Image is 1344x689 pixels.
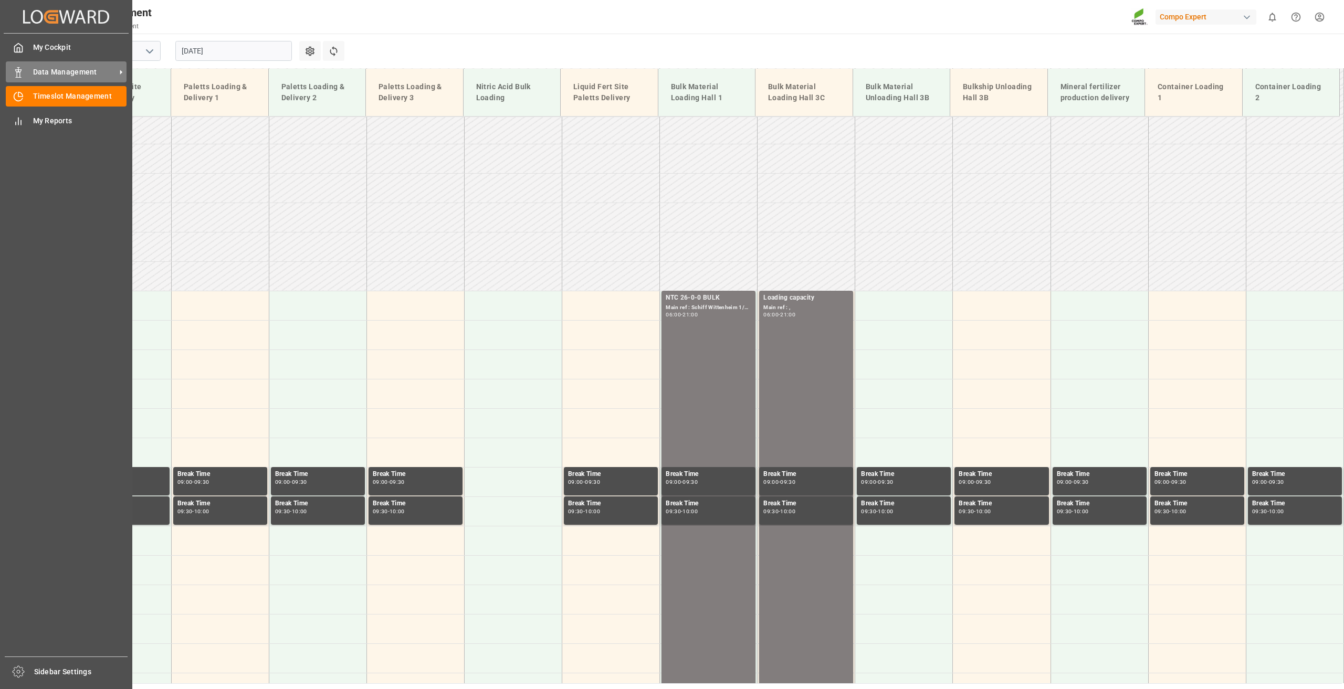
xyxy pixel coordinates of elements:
div: - [681,480,682,484]
div: 09:30 [1269,480,1284,484]
button: Compo Expert [1156,7,1261,27]
div: Main ref : , [763,303,849,312]
div: Compo Expert [1156,9,1256,25]
div: Break Time [275,469,361,480]
div: 10:00 [1074,509,1089,514]
span: Data Management [33,67,116,78]
div: Break Time [763,469,849,480]
div: Break Time [666,499,751,509]
button: Help Center [1284,5,1308,29]
span: Sidebar Settings [34,666,128,677]
div: - [876,480,878,484]
div: - [681,312,682,317]
div: 09:00 [1057,480,1072,484]
div: 09:30 [666,509,681,514]
div: - [192,480,194,484]
div: Main ref : Schiff Wittenheim 1/2, 20000000879 [666,303,751,312]
div: Break Time [763,499,849,509]
div: 21:00 [682,312,698,317]
div: 09:00 [275,480,290,484]
input: DD.MM.YYYY [175,41,292,61]
div: Paletts Loading & Delivery 1 [180,77,260,108]
div: - [1072,509,1073,514]
div: Break Time [1154,469,1240,480]
div: Break Time [861,469,947,480]
button: show 0 new notifications [1261,5,1284,29]
div: Break Time [275,499,361,509]
div: Break Time [177,499,263,509]
span: My Reports [33,115,127,126]
div: - [974,509,975,514]
button: open menu [141,43,157,59]
div: 09:30 [177,509,193,514]
div: Container Loading 2 [1251,77,1331,108]
div: 09:30 [1074,480,1089,484]
div: - [290,509,291,514]
div: - [192,509,194,514]
div: Break Time [1057,499,1142,509]
div: Break Time [568,469,654,480]
div: 10:00 [976,509,991,514]
div: 09:30 [1057,509,1072,514]
div: 09:30 [780,480,795,484]
div: - [779,480,780,484]
div: 06:00 [666,312,681,317]
div: 09:30 [373,509,388,514]
div: 10:00 [1269,509,1284,514]
div: NTC 26-0-0 BULK [666,293,751,303]
div: Mineral fertilizer production delivery [1056,77,1137,108]
div: 09:30 [292,480,307,484]
div: 09:30 [682,480,698,484]
div: 09:30 [976,480,991,484]
div: Paletts Loading & Delivery 3 [374,77,455,108]
div: - [876,509,878,514]
div: - [388,480,390,484]
div: - [779,312,780,317]
div: - [974,480,975,484]
div: Break Time [1252,469,1338,480]
div: 09:00 [861,480,876,484]
div: - [1169,480,1171,484]
div: 09:00 [373,480,388,484]
div: 10:00 [292,509,307,514]
div: 10:00 [1171,509,1186,514]
div: Break Time [373,469,458,480]
span: My Cockpit [33,42,127,53]
div: 09:00 [959,480,974,484]
span: Timeslot Management [33,91,127,102]
div: Bulk Material Loading Hall 1 [667,77,747,108]
div: Break Time [959,499,1044,509]
div: Break Time [1154,499,1240,509]
div: 10:00 [682,509,698,514]
div: - [779,509,780,514]
div: 09:00 [763,480,779,484]
div: 09:00 [666,480,681,484]
div: Break Time [666,469,751,480]
div: 09:30 [763,509,779,514]
div: 09:30 [1154,509,1170,514]
div: 09:00 [1252,480,1267,484]
div: - [1267,509,1269,514]
a: My Cockpit [6,37,127,58]
div: - [1072,480,1073,484]
div: Bulkship Unloading Hall 3B [959,77,1039,108]
div: 09:30 [390,480,405,484]
img: Screenshot%202023-09-29%20at%2010.02.21.png_1712312052.png [1131,8,1148,26]
div: 09:00 [177,480,193,484]
div: 09:30 [959,509,974,514]
div: Loading capacity [763,293,849,303]
div: 09:00 [1154,480,1170,484]
div: Break Time [177,469,263,480]
div: Break Time [373,499,458,509]
div: 09:30 [1171,480,1186,484]
div: Break Time [1057,469,1142,480]
div: 10:00 [780,509,795,514]
div: 09:30 [585,480,600,484]
div: 10:00 [390,509,405,514]
div: - [290,480,291,484]
div: 09:30 [275,509,290,514]
div: 10:00 [194,509,209,514]
div: Break Time [861,499,947,509]
div: 09:30 [861,509,876,514]
div: 09:30 [194,480,209,484]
